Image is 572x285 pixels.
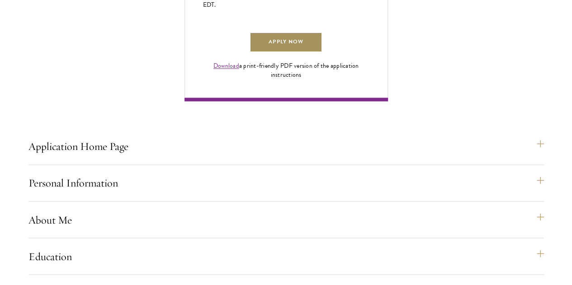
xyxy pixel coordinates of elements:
a: Download [213,61,239,70]
button: Education [28,245,544,267]
div: a print-friendly PDF version of the application instructions [203,61,369,79]
a: Apply Now [250,32,322,52]
button: Application Home Page [28,135,544,157]
button: About Me [28,209,544,230]
button: Personal Information [28,172,544,194]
